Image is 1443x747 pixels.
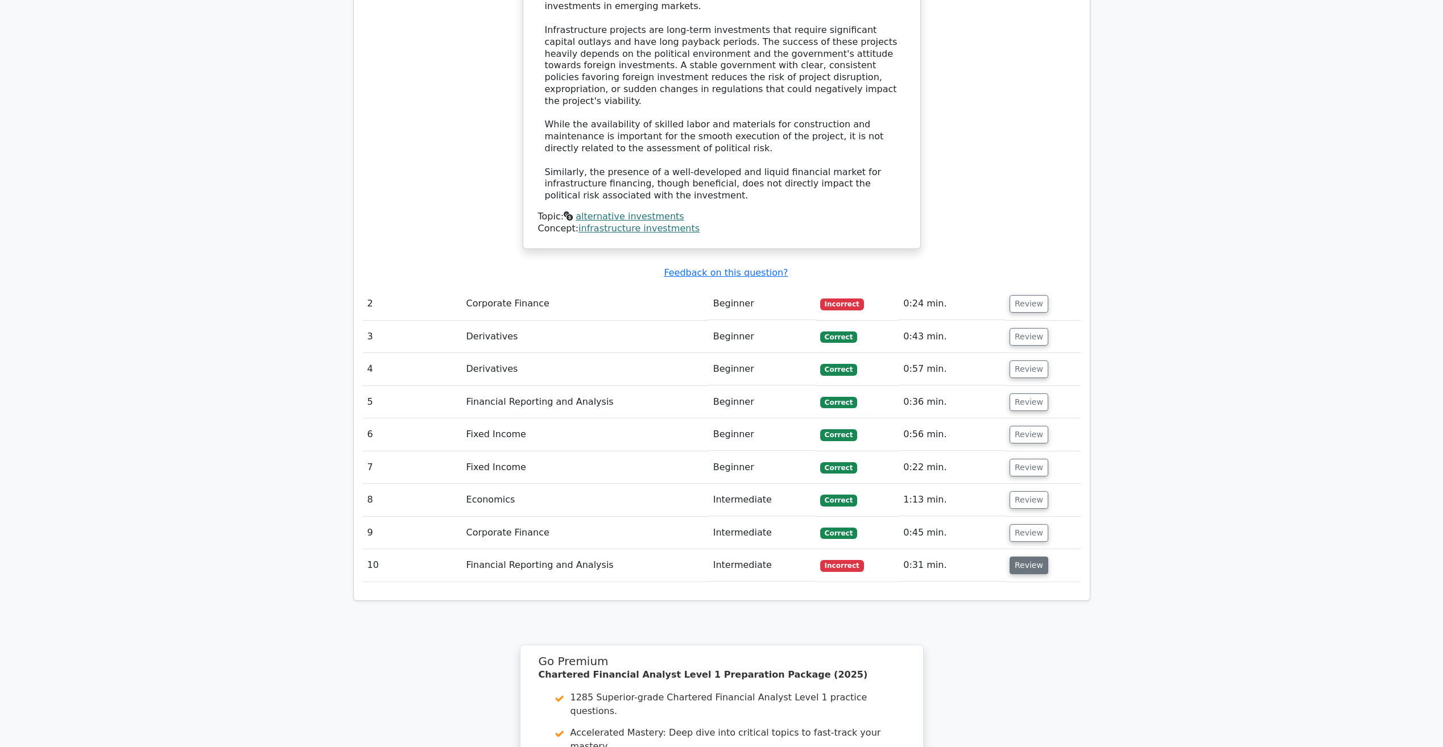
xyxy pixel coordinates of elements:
button: Review [1010,295,1048,313]
td: Fixed Income [462,451,709,484]
span: Correct [820,462,857,474]
td: Financial Reporting and Analysis [462,549,709,582]
td: 0:43 min. [899,321,1005,353]
td: Intermediate [709,517,816,549]
td: Beginner [709,353,816,385]
a: infrastructure investments [578,223,700,234]
span: Correct [820,331,857,343]
td: Derivatives [462,353,709,385]
button: Review [1010,426,1048,443]
td: 0:31 min. [899,549,1005,582]
td: 3 [363,321,462,353]
button: Review [1010,524,1048,542]
td: 0:45 min. [899,517,1005,549]
td: Beginner [709,451,816,484]
td: 2 [363,288,462,320]
td: Beginner [709,321,816,353]
td: Beginner [709,288,816,320]
td: 0:24 min. [899,288,1005,320]
td: 5 [363,386,462,418]
td: 0:22 min. [899,451,1005,484]
td: 7 [363,451,462,484]
td: Financial Reporting and Analysis [462,386,709,418]
button: Review [1010,459,1048,476]
td: Intermediate [709,549,816,582]
span: Incorrect [820,298,864,310]
span: Correct [820,364,857,375]
td: Intermediate [709,484,816,516]
td: 0:56 min. [899,418,1005,451]
td: Beginner [709,386,816,418]
td: Beginner [709,418,816,451]
button: Review [1010,393,1048,411]
td: Derivatives [462,321,709,353]
span: Correct [820,397,857,408]
td: 6 [363,418,462,451]
td: 0:57 min. [899,353,1005,385]
td: 10 [363,549,462,582]
span: Correct [820,528,857,539]
div: Topic: [538,211,906,223]
td: 8 [363,484,462,516]
td: 0:36 min. [899,386,1005,418]
button: Review [1010,557,1048,574]
td: 1:13 min. [899,484,1005,516]
td: Fixed Income [462,418,709,451]
td: Corporate Finance [462,288,709,320]
a: alternative investments [576,211,684,222]
div: Concept: [538,223,906,235]
button: Review [1010,328,1048,346]
span: Incorrect [820,560,864,571]
td: 9 [363,517,462,549]
span: Correct [820,495,857,506]
td: Economics [462,484,709,516]
a: Feedback on this question? [664,267,788,278]
button: Review [1010,491,1048,509]
td: Corporate Finance [462,517,709,549]
td: 4 [363,353,462,385]
span: Correct [820,429,857,441]
button: Review [1010,360,1048,378]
